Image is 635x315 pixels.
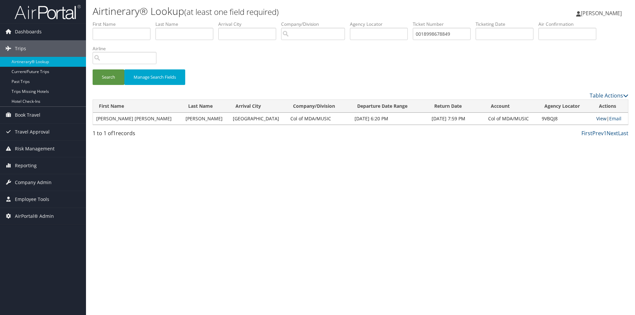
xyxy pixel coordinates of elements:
[15,4,81,20] img: airportal-logo.png
[93,129,219,140] div: 1 to 1 of records
[476,21,538,27] label: Ticketing Date
[287,113,351,125] td: Col of MDA/MUSIC
[281,21,350,27] label: Company/Division
[93,21,155,27] label: First Name
[590,92,628,99] a: Table Actions
[124,69,185,85] button: Manage Search Fields
[230,100,287,113] th: Arrival City: activate to sort column ascending
[581,10,622,17] span: [PERSON_NAME]
[182,113,230,125] td: [PERSON_NAME]
[287,100,351,113] th: Company/Division
[15,107,40,123] span: Book Travel
[15,191,49,208] span: Employee Tools
[15,124,50,140] span: Travel Approval
[428,100,485,113] th: Return Date: activate to sort column ascending
[604,130,607,137] a: 1
[15,174,52,191] span: Company Admin
[413,21,476,27] label: Ticket Number
[576,3,628,23] a: [PERSON_NAME]
[609,115,621,122] a: Email
[428,113,485,125] td: [DATE] 7:59 PM
[230,113,287,125] td: [GEOGRAPHIC_DATA]
[581,130,592,137] a: First
[15,23,42,40] span: Dashboards
[538,100,593,113] th: Agency Locator: activate to sort column ascending
[350,21,413,27] label: Agency Locator
[93,4,450,18] h1: Airtinerary® Lookup
[607,130,618,137] a: Next
[593,100,628,113] th: Actions
[182,100,230,113] th: Last Name: activate to sort column ascending
[593,113,628,125] td: |
[155,21,218,27] label: Last Name
[618,130,628,137] a: Last
[93,45,161,52] label: Airline
[596,115,607,122] a: View
[538,113,593,125] td: 9VBQJ8
[351,113,429,125] td: [DATE] 6:20 PM
[15,208,54,224] span: AirPortal® Admin
[15,40,26,57] span: Trips
[93,113,182,125] td: [PERSON_NAME] [PERSON_NAME]
[113,130,116,137] span: 1
[93,100,182,113] th: First Name: activate to sort column ascending
[538,21,601,27] label: Air Confirmation
[15,157,37,174] span: Reporting
[351,100,429,113] th: Departure Date Range: activate to sort column ascending
[485,100,538,113] th: Account: activate to sort column ascending
[592,130,604,137] a: Prev
[93,69,124,85] button: Search
[184,6,279,17] small: (at least one field required)
[218,21,281,27] label: Arrival City
[485,113,538,125] td: Col of MDA/MUSIC
[15,140,55,157] span: Risk Management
